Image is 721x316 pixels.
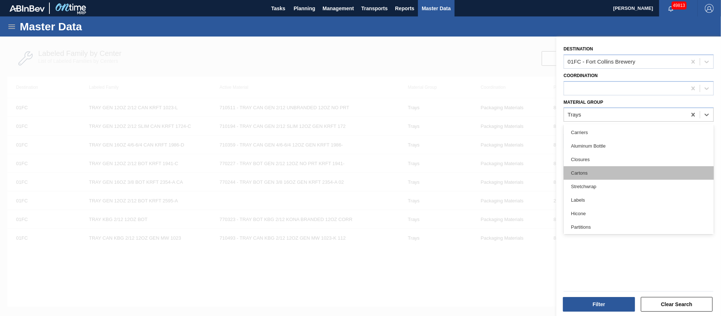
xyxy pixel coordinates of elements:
[10,5,45,12] img: TNhmsLtSVTkK8tSr43FrP2fwEKptu5GPRR3wAAAABJRU5ErkJggg==
[568,58,635,65] div: 01FC - Fort Collins Brewery
[422,4,451,13] span: Master Data
[564,73,598,78] label: Coordination
[564,139,714,153] div: Aluminum Bottle
[294,4,315,13] span: Planning
[564,180,714,193] div: Stretchwrap
[20,22,150,31] h1: Master Data
[564,126,714,139] div: Carriers
[564,234,714,247] div: Finishing Materials
[564,166,714,180] div: Cartons
[564,220,714,234] div: Partitions
[322,4,354,13] span: Management
[564,207,714,220] div: Hicone
[659,3,683,14] button: Notifications
[568,112,581,118] div: Trays
[564,153,714,166] div: Closures
[564,193,714,207] div: Labels
[563,297,635,312] button: Filter
[564,100,603,105] label: Material Group
[641,297,713,312] button: Clear Search
[672,1,687,9] span: 49813
[564,46,593,52] label: Destination
[270,4,286,13] span: Tasks
[395,4,414,13] span: Reports
[361,4,388,13] span: Transports
[705,4,714,13] img: Logout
